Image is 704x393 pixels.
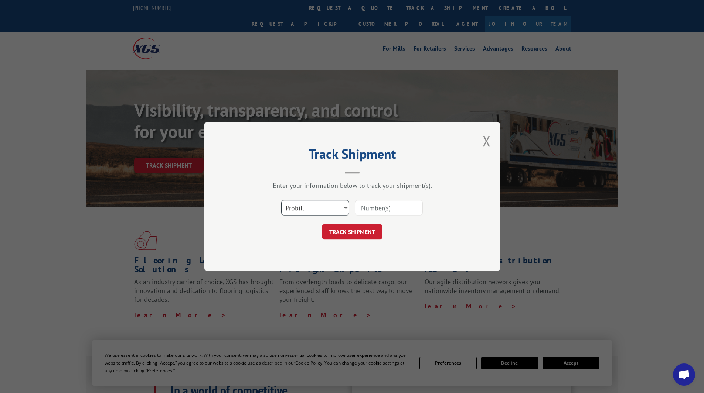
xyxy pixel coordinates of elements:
[241,149,463,163] h2: Track Shipment
[322,224,382,239] button: TRACK SHIPMENT
[355,200,423,216] input: Number(s)
[483,131,491,151] button: Close modal
[673,363,695,386] div: Open chat
[241,181,463,190] div: Enter your information below to track your shipment(s).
